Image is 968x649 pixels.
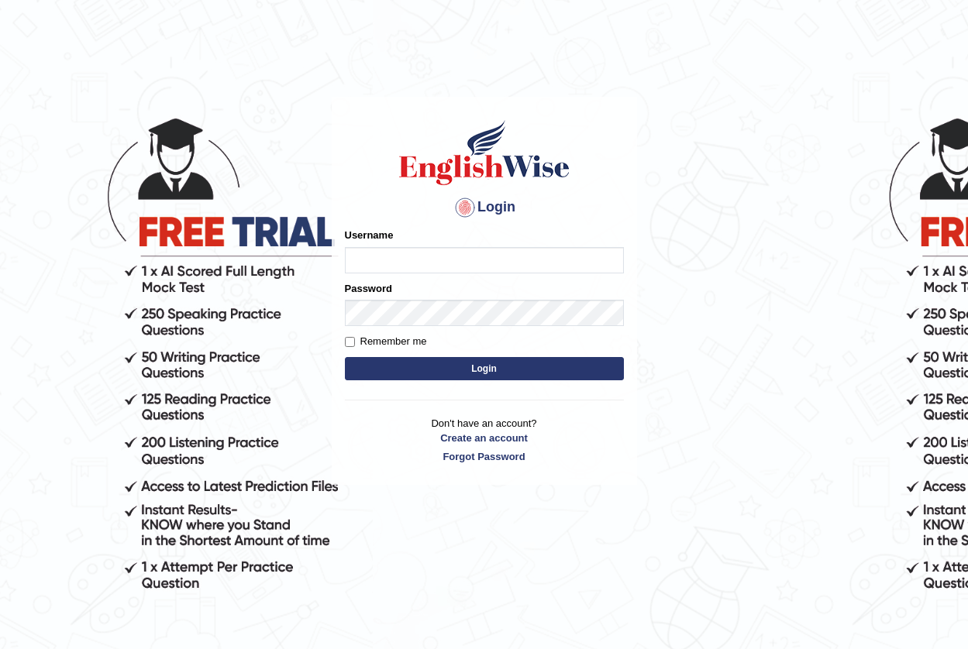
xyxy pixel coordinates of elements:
a: Forgot Password [345,449,624,464]
a: Create an account [345,431,624,445]
label: Remember me [345,334,427,349]
input: Remember me [345,337,355,347]
img: Logo of English Wise sign in for intelligent practice with AI [396,118,573,187]
label: Username [345,228,394,242]
button: Login [345,357,624,380]
h4: Login [345,195,624,220]
p: Don't have an account? [345,416,624,464]
label: Password [345,281,392,296]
